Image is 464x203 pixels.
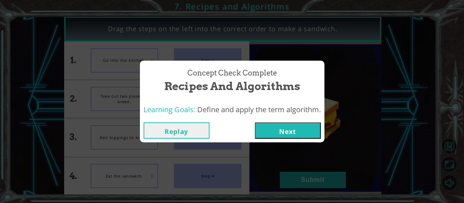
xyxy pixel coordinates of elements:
button: Next [255,122,321,139]
span: Concept Check Complete [187,68,277,78]
button: Replay [144,122,210,139]
span: Recipes and Algorithms [164,78,300,94]
span: Define and apply the term algorithm. [197,105,321,114]
span: Learning Goals: [144,105,195,114]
